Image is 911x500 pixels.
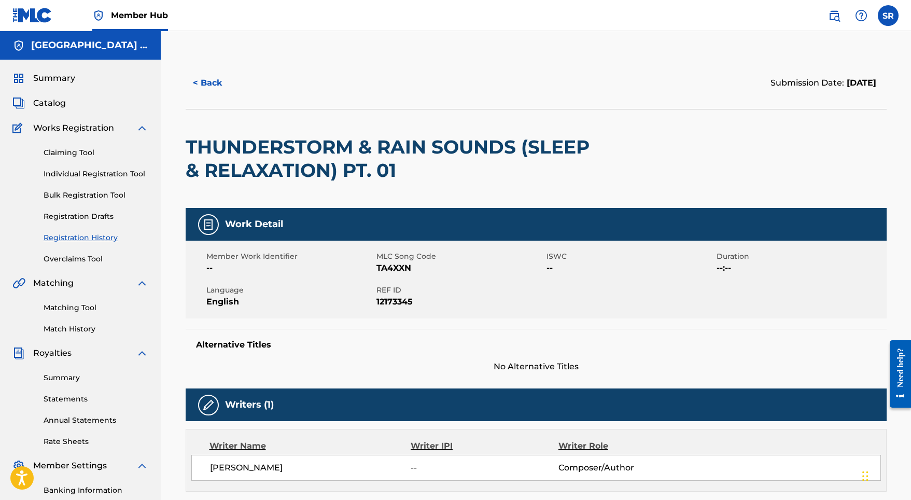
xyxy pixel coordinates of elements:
img: Work Detail [202,218,215,231]
img: search [828,9,840,22]
div: Submission Date: [770,77,876,89]
a: Match History [44,324,148,335]
span: [PERSON_NAME] [210,462,411,474]
span: Member Work Identifier [206,251,374,262]
a: Summary [44,372,148,383]
a: SummarySummary [12,72,75,85]
span: Member Settings [33,460,107,472]
img: expand [136,122,148,134]
span: Duration [717,251,884,262]
a: Registration Drafts [44,211,148,222]
span: -- [411,462,558,474]
img: expand [136,277,148,289]
span: -- [546,262,714,274]
h5: Writers (1) [225,399,274,411]
img: help [855,9,867,22]
h2: THUNDERSTORM & RAIN SOUNDS (SLEEP & RELAXATION) PT. 01 [186,135,606,182]
span: Composer/Author [558,462,693,474]
h5: SYDNEY YE PUBLISHING [31,39,148,51]
div: Drag [862,461,868,492]
a: Public Search [824,5,845,26]
a: Claiming Tool [44,147,148,158]
h5: Alternative Titles [196,340,876,350]
span: MLC Song Code [376,251,544,262]
img: expand [136,347,148,359]
a: Bulk Registration Tool [44,190,148,201]
div: Writer Role [558,440,693,452]
img: Member Settings [12,460,25,472]
iframe: Resource Center [882,331,911,417]
span: -- [206,262,374,274]
div: Writer IPI [411,440,558,452]
span: Matching [33,277,74,289]
a: CatalogCatalog [12,97,66,109]
span: 12173345 [376,296,544,308]
a: Overclaims Tool [44,254,148,265]
a: Individual Registration Tool [44,169,148,179]
img: Catalog [12,97,25,109]
img: Works Registration [12,122,26,134]
iframe: Chat Widget [859,450,911,500]
img: Summary [12,72,25,85]
a: Banking Information [44,485,148,496]
span: [DATE] [844,78,876,88]
span: Works Registration [33,122,114,134]
span: Royalties [33,347,72,359]
span: TA4XXN [376,262,544,274]
img: MLC Logo [12,8,52,23]
img: Accounts [12,39,25,52]
button: < Back [186,70,248,96]
a: Annual Statements [44,415,148,426]
a: Rate Sheets [44,436,148,447]
img: Top Rightsholder [92,9,105,22]
span: ISWC [546,251,714,262]
div: User Menu [878,5,899,26]
span: Summary [33,72,75,85]
div: Help [851,5,872,26]
img: Royalties [12,347,25,359]
img: Writers [202,399,215,411]
a: Matching Tool [44,302,148,313]
span: Member Hub [111,9,168,21]
span: REF ID [376,285,544,296]
span: No Alternative Titles [186,360,887,373]
div: Writer Name [209,440,411,452]
span: --:-- [717,262,884,274]
span: English [206,296,374,308]
h5: Work Detail [225,218,283,230]
span: Language [206,285,374,296]
span: Catalog [33,97,66,109]
a: Registration History [44,232,148,243]
a: Statements [44,394,148,405]
img: Matching [12,277,25,289]
img: expand [136,460,148,472]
